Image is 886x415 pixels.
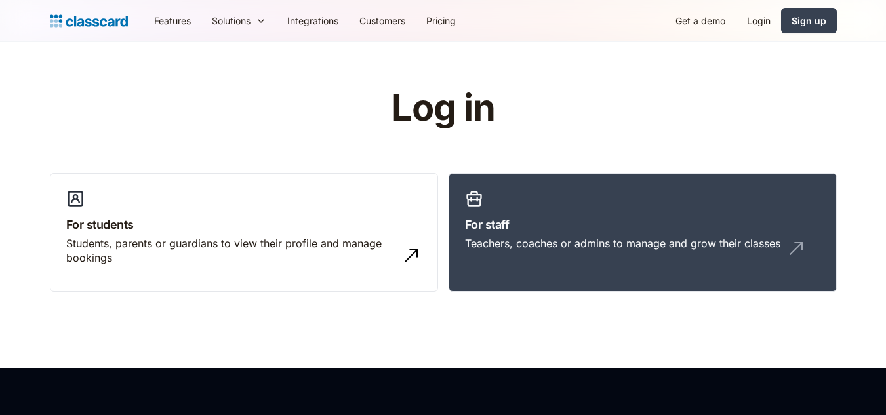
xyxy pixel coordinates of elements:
[201,6,277,35] div: Solutions
[665,6,736,35] a: Get a demo
[781,8,837,33] a: Sign up
[50,173,438,292] a: For studentsStudents, parents or guardians to view their profile and manage bookings
[736,6,781,35] a: Login
[50,12,128,30] a: Logo
[144,6,201,35] a: Features
[449,173,837,292] a: For staffTeachers, coaches or admins to manage and grow their classes
[66,236,395,266] div: Students, parents or guardians to view their profile and manage bookings
[212,14,251,28] div: Solutions
[465,216,820,233] h3: For staff
[66,216,422,233] h3: For students
[416,6,466,35] a: Pricing
[277,6,349,35] a: Integrations
[792,14,826,28] div: Sign up
[349,6,416,35] a: Customers
[465,236,780,250] div: Teachers, coaches or admins to manage and grow their classes
[235,88,651,128] h1: Log in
